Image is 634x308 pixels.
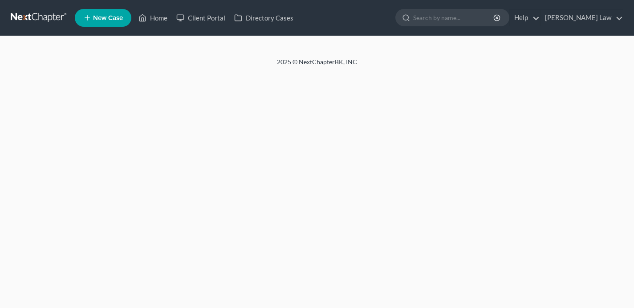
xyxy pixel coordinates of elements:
a: Directory Cases [230,10,298,26]
a: Home [134,10,172,26]
a: Help [510,10,540,26]
div: 2025 © NextChapterBK, INC [63,57,571,74]
span: New Case [93,15,123,21]
a: Client Portal [172,10,230,26]
a: [PERSON_NAME] Law [541,10,623,26]
input: Search by name... [413,9,495,26]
